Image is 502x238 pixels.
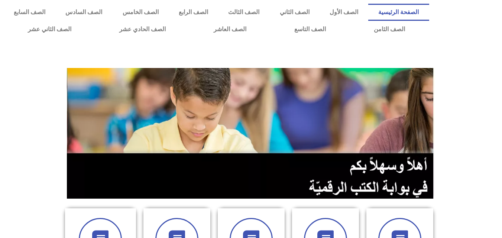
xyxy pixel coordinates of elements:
[169,4,218,21] a: الصف الرابع
[4,4,55,21] a: الصف السابع
[320,4,368,21] a: الصف الأول
[368,4,429,21] a: الصفحة الرئيسية
[55,4,112,21] a: الصف السادس
[190,21,270,38] a: الصف العاشر
[95,21,190,38] a: الصف الحادي عشر
[4,21,95,38] a: الصف الثاني عشر
[270,21,350,38] a: الصف التاسع
[218,4,269,21] a: الصف الثالث
[113,4,169,21] a: الصف الخامس
[350,21,429,38] a: الصف الثامن
[270,4,320,21] a: الصف الثاني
